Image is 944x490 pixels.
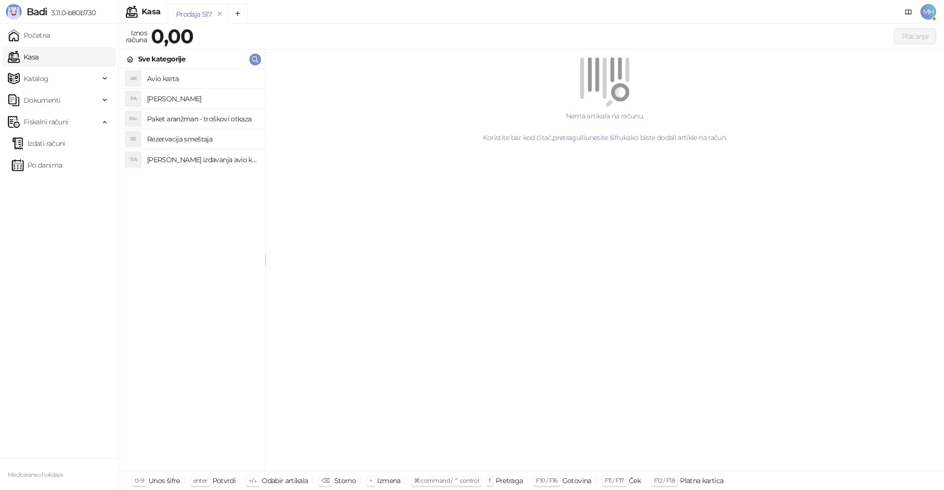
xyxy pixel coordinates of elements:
[12,134,65,153] a: Izdati računi
[47,8,95,17] span: 3.11.0-b80b730
[562,474,591,487] div: Gotovina
[901,4,916,20] a: Dokumentacija
[8,47,38,67] a: Kasa
[24,112,68,132] span: Fiskalni računi
[12,155,62,175] a: Po danima
[377,474,400,487] div: Izmena
[680,474,723,487] div: Platna kartica
[585,133,623,142] a: unesite šifru
[24,90,60,110] span: Dokumenti
[605,477,624,484] span: F11 / F17
[536,477,557,484] span: F10 / F16
[147,152,257,168] h4: [PERSON_NAME] izdavanja avio karta
[142,8,160,16] div: Kasa
[334,474,356,487] div: Storno
[176,9,211,20] div: Prodaja 517
[147,91,257,107] h4: [PERSON_NAME]
[920,4,936,20] span: MH
[654,477,675,484] span: F12 / F18
[125,131,141,147] div: RS
[151,24,193,48] strong: 0,00
[322,477,329,484] span: ⌫
[147,131,257,147] h4: Rezervacija smeštaja
[147,111,257,127] h4: Paket aranžman - troškovi otkaza
[369,477,372,484] span: +
[277,111,932,143] div: Nema artikala na računu. Koristite bar kod čitač, ili kako biste dodali artikle na račun.
[138,54,185,64] div: Sve kategorije
[125,91,141,107] div: PA
[118,69,265,471] div: grid
[8,471,63,478] small: Mediteraneo holidays
[193,477,207,484] span: enter
[124,27,149,46] div: Iznos računa
[135,477,144,484] span: 0-9
[496,474,523,487] div: Pretraga
[125,71,141,86] div: AK
[249,477,257,484] span: ↑/↓
[894,29,936,44] button: Plaćanje
[262,474,308,487] div: Odabir artikala
[8,26,50,45] a: Početna
[147,71,257,86] h4: Avio karta
[629,474,641,487] div: Ček
[24,69,49,88] span: Katalog
[6,4,22,20] img: Logo
[553,133,580,142] a: pretragu
[148,474,180,487] div: Unos šifre
[212,474,236,487] div: Potvrdi
[125,111,141,127] div: PA-
[213,10,226,18] button: remove
[125,152,141,168] div: TIA
[27,6,47,18] span: Badi
[228,4,248,24] button: Add tab
[489,477,490,484] span: f
[414,477,479,484] span: ⌘ command / ⌃ control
